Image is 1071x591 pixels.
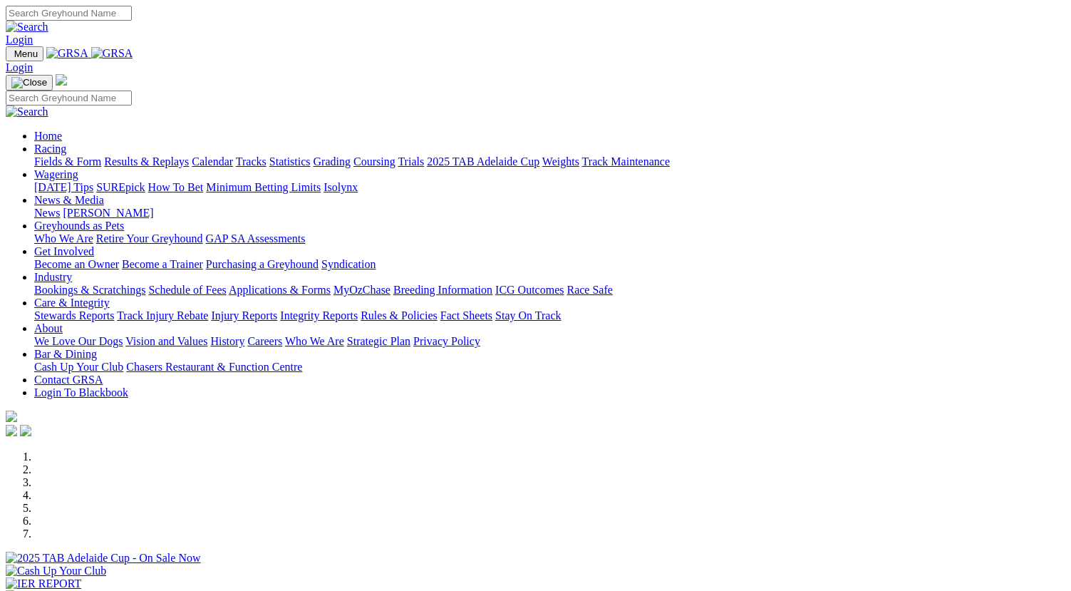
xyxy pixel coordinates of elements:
a: Coursing [353,155,395,168]
a: Login [6,34,33,46]
div: Care & Integrity [34,309,1065,322]
a: Grading [314,155,351,168]
img: twitter.svg [20,425,31,436]
a: Privacy Policy [413,335,480,347]
a: Greyhounds as Pets [34,220,124,232]
a: Become a Trainer [122,258,203,270]
a: Stay On Track [495,309,561,322]
a: Strategic Plan [347,335,410,347]
a: Track Injury Rebate [117,309,208,322]
a: Get Involved [34,245,94,257]
a: Bookings & Scratchings [34,284,145,296]
a: Fields & Form [34,155,101,168]
a: Careers [247,335,282,347]
input: Search [6,91,132,106]
a: Stewards Reports [34,309,114,322]
div: Greyhounds as Pets [34,232,1065,245]
img: 2025 TAB Adelaide Cup - On Sale Now [6,552,201,565]
a: Bar & Dining [34,348,97,360]
a: Calendar [192,155,233,168]
div: Bar & Dining [34,361,1065,374]
a: News [34,207,60,219]
a: Minimum Betting Limits [206,181,321,193]
a: Breeding Information [393,284,492,296]
a: Results & Replays [104,155,189,168]
a: Become an Owner [34,258,119,270]
a: Purchasing a Greyhound [206,258,319,270]
img: GRSA [91,47,133,60]
a: Home [34,130,62,142]
a: Injury Reports [211,309,277,322]
div: Wagering [34,181,1065,194]
a: Applications & Forms [229,284,331,296]
a: [PERSON_NAME] [63,207,153,219]
a: Who We Are [285,335,344,347]
a: Trials [398,155,424,168]
a: 2025 TAB Adelaide Cup [427,155,539,168]
a: MyOzChase [333,284,390,296]
a: Login To Blackbook [34,386,128,399]
a: Login [6,61,33,73]
a: Cash Up Your Club [34,361,123,373]
a: Vision and Values [125,335,207,347]
a: Rules & Policies [361,309,438,322]
a: Who We Are [34,232,93,245]
a: Statistics [269,155,311,168]
a: ICG Outcomes [495,284,564,296]
a: Fact Sheets [440,309,492,322]
img: Cash Up Your Club [6,565,106,577]
div: Get Involved [34,258,1065,271]
a: Racing [34,143,66,155]
a: [DATE] Tips [34,181,93,193]
div: News & Media [34,207,1065,220]
div: Racing [34,155,1065,168]
a: Tracks [236,155,267,168]
a: Integrity Reports [280,309,358,322]
button: Toggle navigation [6,46,43,61]
img: logo-grsa-white.png [6,411,17,422]
a: GAP SA Assessments [206,232,306,245]
span: Menu [14,48,38,59]
button: Toggle navigation [6,75,53,91]
a: History [210,335,244,347]
a: Isolynx [324,181,358,193]
input: Search [6,6,132,21]
a: Chasers Restaurant & Function Centre [126,361,302,373]
a: Weights [542,155,579,168]
a: About [34,322,63,334]
a: Industry [34,271,72,283]
a: Care & Integrity [34,297,110,309]
a: SUREpick [96,181,145,193]
a: We Love Our Dogs [34,335,123,347]
img: Close [11,77,47,88]
a: Contact GRSA [34,374,103,386]
a: Race Safe [566,284,612,296]
a: Track Maintenance [582,155,670,168]
img: facebook.svg [6,425,17,436]
a: Syndication [321,258,376,270]
a: Wagering [34,168,78,180]
a: Schedule of Fees [148,284,226,296]
div: Industry [34,284,1065,297]
a: Retire Your Greyhound [96,232,203,245]
a: How To Bet [148,181,204,193]
img: Search [6,21,48,34]
img: GRSA [46,47,88,60]
a: News & Media [34,194,104,206]
img: Search [6,106,48,118]
img: IER REPORT [6,577,81,590]
img: logo-grsa-white.png [56,74,67,86]
div: About [34,335,1065,348]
